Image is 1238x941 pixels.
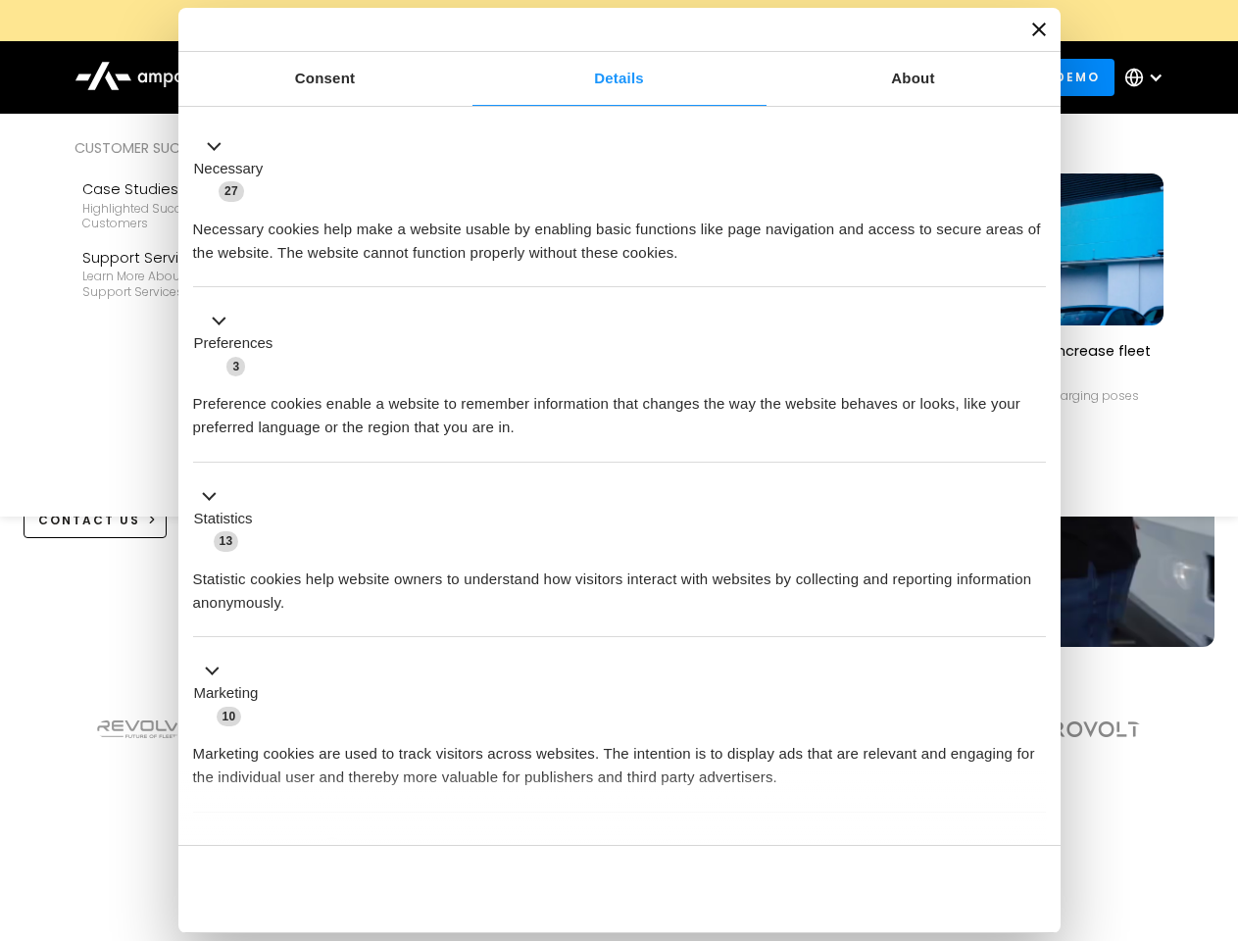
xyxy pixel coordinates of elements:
[323,837,342,857] span: 2
[24,502,168,538] a: CONTACT US
[219,181,244,201] span: 27
[1032,23,1046,36] button: Close banner
[82,269,310,299] div: Learn more about Ampcontrol’s support services
[194,332,273,355] label: Preferences
[74,239,318,308] a: Support ServicesLearn more about Ampcontrol’s support services
[767,52,1061,106] a: About
[193,727,1046,789] div: Marketing cookies are used to track visitors across websites. The intention is to display ads tha...
[764,861,1045,917] button: Okay
[194,682,259,705] label: Marketing
[193,660,271,728] button: Marketing (10)
[193,203,1046,265] div: Necessary cookies help make a website usable by enabling basic functions like page navigation and...
[193,310,285,378] button: Preferences (3)
[74,171,318,239] a: Case StudiesHighlighted success stories From Our Customers
[193,834,354,859] button: Unclassified (2)
[217,707,242,726] span: 10
[193,134,275,203] button: Necessary (27)
[178,52,472,106] a: Consent
[74,137,318,159] div: Customer success
[82,247,310,269] div: Support Services
[193,484,265,553] button: Statistics (13)
[214,531,239,551] span: 13
[472,52,767,106] a: Details
[82,201,310,231] div: Highlighted success stories From Our Customers
[194,158,264,180] label: Necessary
[193,377,1046,439] div: Preference cookies enable a website to remember information that changes the way the website beha...
[178,10,1061,31] a: New Webinars: Register to Upcoming WebinarsREGISTER HERE
[1024,721,1141,737] img: Aerovolt Logo
[193,553,1046,615] div: Statistic cookies help website owners to understand how visitors interact with websites by collec...
[38,512,140,529] div: CONTACT US
[194,508,253,530] label: Statistics
[82,178,310,200] div: Case Studies
[226,357,245,376] span: 3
